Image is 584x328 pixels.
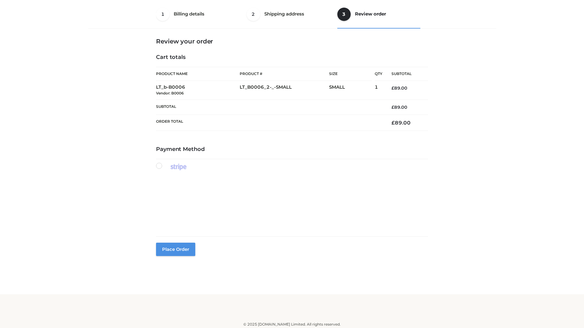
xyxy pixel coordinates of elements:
th: Subtotal [156,100,382,114]
iframe: Secure payment input frame [155,169,427,231]
th: Product # [240,67,329,81]
h4: Payment Method [156,146,428,153]
div: © 2025 [DOMAIN_NAME] Limited. All rights reserved. [90,321,494,327]
bdi: 89.00 [391,85,407,91]
bdi: 89.00 [391,120,411,126]
h3: Review your order [156,38,428,45]
small: Vendor: B0006 [156,91,184,95]
span: £ [391,120,395,126]
span: £ [391,85,394,91]
th: Order Total [156,115,382,131]
th: Qty [375,67,382,81]
bdi: 89.00 [391,104,407,110]
th: Size [329,67,372,81]
td: SMALL [329,81,375,100]
h4: Cart totals [156,54,428,61]
button: Place order [156,243,195,256]
td: 1 [375,81,382,100]
span: £ [391,104,394,110]
td: LT_b-B0006 [156,81,240,100]
th: Subtotal [382,67,428,81]
th: Product Name [156,67,240,81]
td: LT_B0006_2-_-SMALL [240,81,329,100]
